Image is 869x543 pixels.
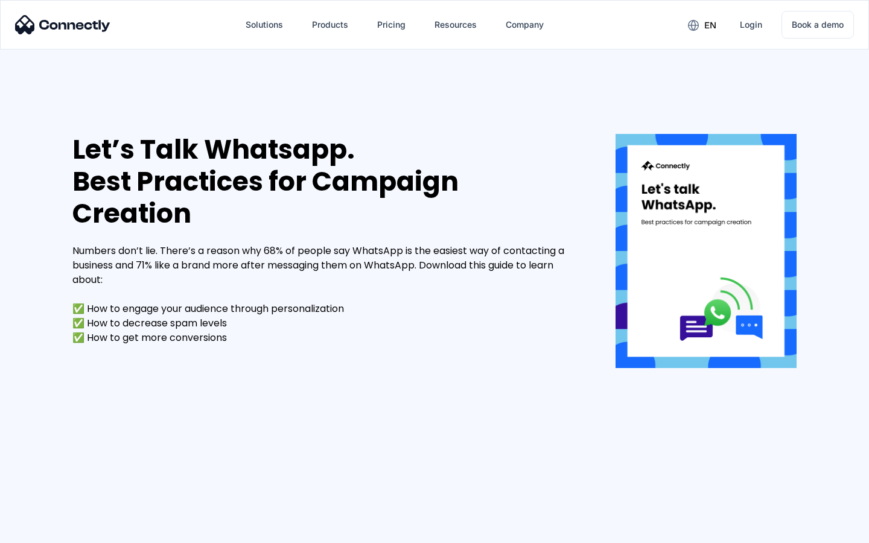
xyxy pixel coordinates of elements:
div: en [678,16,725,34]
div: Products [312,16,348,33]
div: Pricing [377,16,406,33]
div: en [704,17,716,34]
div: Let’s Talk Whatsapp. Best Practices for Campaign Creation [72,134,579,229]
div: Company [496,10,553,39]
div: Resources [425,10,486,39]
div: Resources [434,16,477,33]
div: Login [740,16,762,33]
a: Login [730,10,772,39]
a: Pricing [368,10,415,39]
div: Company [506,16,544,33]
div: Solutions [236,10,293,39]
aside: Language selected: English [12,522,72,539]
img: Connectly Logo [15,15,110,34]
div: Solutions [246,16,283,33]
div: Numbers don’t lie. There’s a reason why 68% of people say WhatsApp is the easiest way of contacti... [72,244,579,345]
ul: Language list [24,522,72,539]
div: Products [302,10,358,39]
a: Book a demo [781,11,854,39]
